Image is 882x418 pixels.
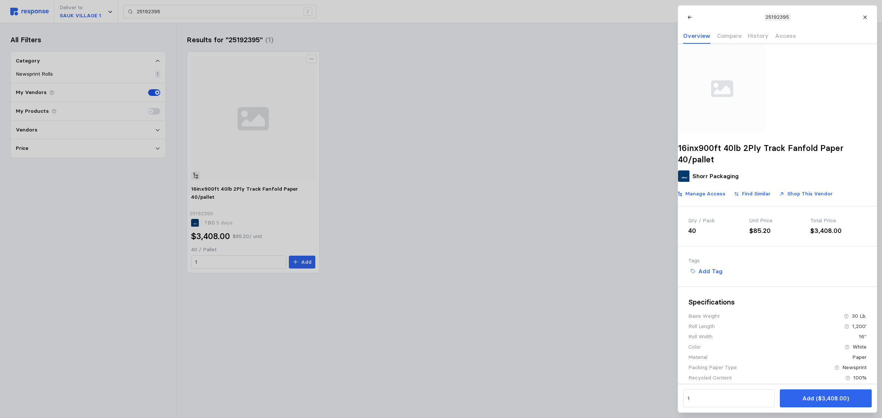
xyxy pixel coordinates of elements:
[688,364,737,371] div: Packing Paper Type
[678,44,766,132] img: svg%3e
[688,374,732,382] div: Recycled Content
[717,31,741,40] p: Compare
[742,190,770,198] p: Find Similar
[687,392,770,405] input: Qty
[688,343,701,351] div: Color
[685,190,725,198] p: Manage Access
[851,312,866,320] div: 30 Lb.
[810,217,866,225] div: Total Price
[688,226,744,236] div: 40
[852,353,866,361] div: Paper
[810,226,866,236] div: $3,408.00
[688,312,720,320] div: Basis Weight
[748,31,768,40] p: History
[729,187,775,201] button: Find Similar
[688,257,867,265] div: Tags
[775,187,837,201] button: Shop This Vendor
[688,217,744,225] div: Qty / Pack
[698,267,722,276] p: Add Tag
[749,217,805,225] div: Unit Price
[842,364,866,371] div: Newsprint
[673,187,729,201] button: Manage Access
[853,374,866,382] div: 100%
[775,31,796,40] p: Access
[688,297,867,307] h3: Specifications
[787,190,832,198] p: Shop This Vendor
[684,266,728,276] button: Add Tag
[858,333,866,340] div: 16"
[688,353,707,361] div: Material
[852,322,866,330] div: 1,200'
[766,13,789,21] p: 25192395
[780,389,871,407] button: Add ($3,408.00)
[692,172,738,181] p: Shorr Packaging
[683,31,710,40] p: Overview
[802,394,849,403] p: Add ($3,408.00)
[749,226,805,236] div: $85.20
[688,333,713,340] div: Roll Width
[678,143,877,165] h2: 16inx900ft 40lb 2Ply Track Fanfold Paper 40/pallet
[852,343,866,351] div: White
[688,322,715,330] div: Roll Length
